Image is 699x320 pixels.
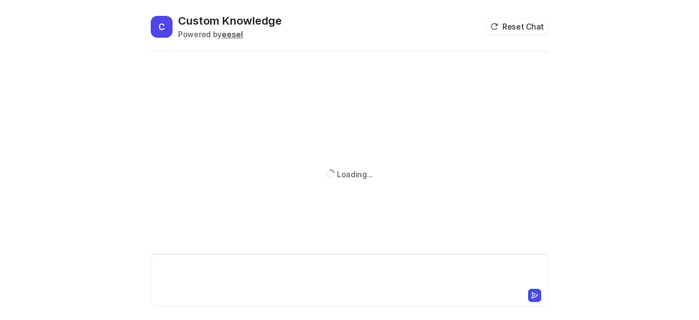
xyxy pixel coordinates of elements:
[151,16,173,38] span: C
[337,168,373,180] div: Loading...
[222,30,243,39] b: eesel
[487,19,548,34] button: Reset Chat
[178,28,282,40] div: Powered by
[178,13,282,28] h2: Custom Knowledge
